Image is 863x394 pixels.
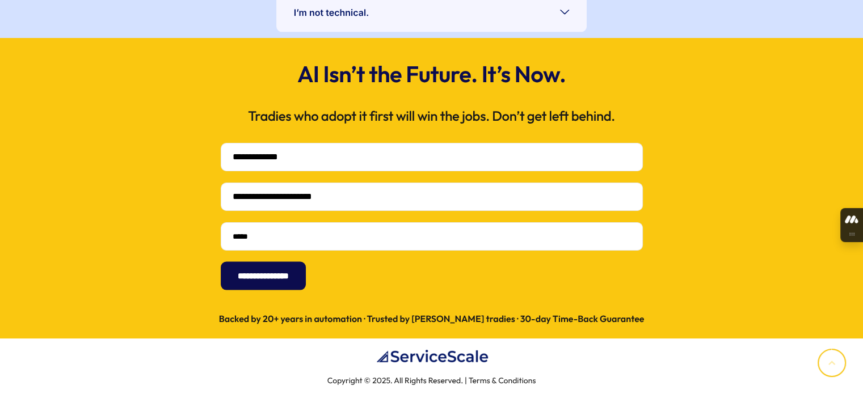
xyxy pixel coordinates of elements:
[80,375,784,386] a: Copyright © 2025. All Rights Reserved. | Terms & Conditions
[294,5,374,20] span: I’m not technical.
[80,313,784,326] h6: Backed by 20+ years in automation · Trusted by [PERSON_NAME] tradies · 30-day Time-Back Guarantee
[221,143,643,290] form: Contact form
[86,61,778,88] h2: AI Isn’t the Future. It’s Now.
[210,108,653,125] h3: Tradies who adopt it first will win the jobs. Don’t get left behind.
[375,350,489,363] img: ServiceScale logo representing business automation for tradies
